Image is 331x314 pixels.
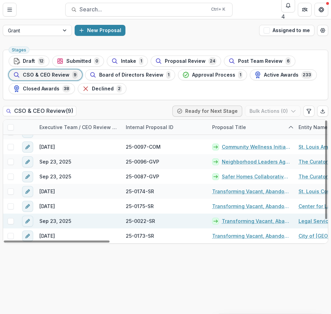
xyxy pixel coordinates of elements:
div: Proposal Title [208,120,294,135]
div: Proposal Title [208,124,250,131]
button: Submitted0 [52,56,104,67]
a: Transforming Vacant, Abandoned, and Deteriorated (VAD) Properties through Court-Supervised Tax Sa... [222,217,290,225]
span: 25-0174-SR [126,188,154,195]
a: Transforming Vacant, Abandoned, and Deteriorated (VAD) Properties through Court-Supervised Tax Sa... [212,188,290,195]
span: 25-0173-SR [126,232,154,239]
a: Community Wellness Initiative [222,143,290,150]
button: Ready for Next Stage [172,106,242,117]
button: edit [22,201,33,212]
div: Executive Team / CEO Review Date [35,120,122,135]
button: edit [22,141,33,153]
span: 25-0022-SR [126,217,155,225]
span: Post Team Review [238,58,283,64]
div: Internal Proposal ID [122,124,178,131]
a: Transforming Vacant, Abandoned, and Deteriorated (VAD) Properties through Court-Supervised Tax Sa... [212,232,290,239]
span: 1 [139,57,143,65]
button: Toggle Menu [3,3,17,17]
span: Board of Directors Review [99,72,163,78]
button: edit [22,216,33,227]
button: Intake1 [107,56,148,67]
span: Active Awards [264,72,299,78]
div: [DATE] [39,232,55,239]
div: Sep 23, 2025 [39,173,71,180]
div: Internal Proposal ID [122,120,208,135]
span: 6 [285,57,291,65]
a: Safer Homes Collaborative: Infrastructure & Sustainability Funding [222,173,290,180]
span: 25-0096-GVP [126,158,159,165]
button: Active Awards233 [250,69,317,80]
div: [DATE] [39,188,55,195]
span: 25-0175-SR [126,203,154,210]
span: Search... [79,6,207,13]
button: Proposal Review24 [151,56,221,67]
span: Submitted [66,58,91,64]
button: New Proposal [75,25,125,36]
span: Approval Process [192,72,235,78]
span: 25-0097-COM [126,143,161,150]
button: edit [22,186,33,197]
button: Get Help [314,3,328,17]
div: Sep 23, 2025 [39,158,71,165]
button: Declined2 [78,83,126,94]
button: Draft12 [9,56,49,67]
button: Open table manager [317,25,328,36]
div: [DATE] [39,143,55,150]
button: CSO & CEO Review9 [9,69,82,80]
span: Closed Awards [23,86,59,92]
button: Export table data [317,106,328,117]
span: 2 [116,85,122,92]
span: 1 [238,71,243,79]
div: 4 [281,12,295,21]
button: Edit table settings [303,106,314,117]
span: 9 [72,71,78,79]
button: edit [22,230,33,242]
button: Post Team Review6 [224,56,295,67]
div: Executive Team / CEO Review Date [35,124,122,131]
span: 12 [38,57,45,65]
span: 38 [62,85,70,92]
button: Search... [65,3,233,17]
span: 25-0087-GVP [126,173,159,180]
span: Stages [12,48,26,52]
button: Approval Process1 [178,69,247,80]
button: edit [22,156,33,167]
span: 24 [208,57,217,65]
button: Board of Directors Review1 [85,69,175,80]
button: edit [22,171,33,182]
span: Intake [121,58,136,64]
svg: sorted ascending [288,125,294,130]
div: Sep 23, 2025 [39,217,71,225]
button: Assigned to me [259,25,314,36]
div: [DATE] [39,203,55,210]
span: 233 [301,71,312,79]
span: Declined [92,86,114,92]
span: 0 [94,57,100,65]
a: Transforming Vacant, Abandoned, and Deteriorated (VAD) Properties through Court-Supervised Tax Sa... [212,203,290,210]
button: Bulk Actions (0) [245,106,301,117]
button: Partners [298,3,312,17]
div: Ctrl + K [210,6,227,13]
a: Neighborhood Leaders Against Firearm Deaths [222,158,290,165]
span: Proposal Review [165,58,206,64]
span: 1 [166,71,171,79]
span: CSO & CEO Review [23,72,69,78]
h2: CSO & CEO Review ( 9 ) [3,106,76,116]
span: Draft [23,58,35,64]
button: Closed Awards38 [9,83,75,94]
